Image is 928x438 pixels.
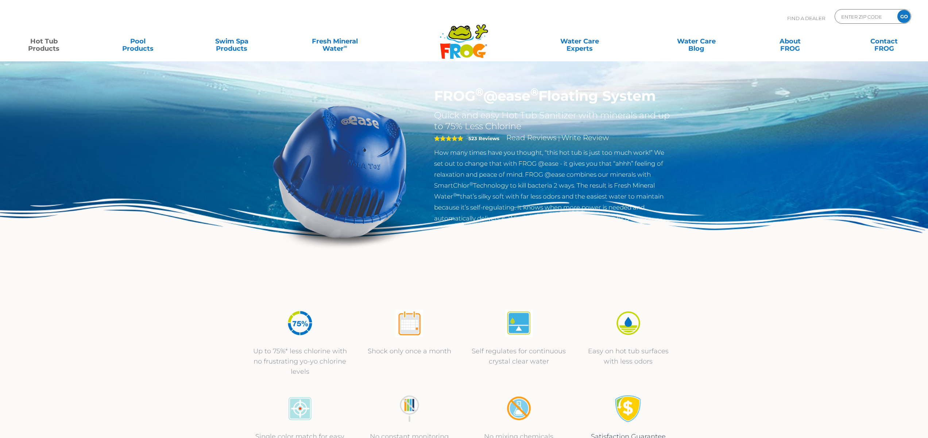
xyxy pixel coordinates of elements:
a: ContactFROG [848,34,921,49]
sup: ∞ [344,43,347,49]
span: | [558,135,560,142]
h2: Quick and easy Hot Tub Sanitizer with minerals and up to 75% Less Chlorine [434,110,672,132]
a: PoolProducts [101,34,174,49]
a: Swim SpaProducts [195,34,268,49]
img: Frog Products Logo [436,15,492,59]
img: atease-icon-self-regulates [505,310,533,337]
img: icon-atease-color-match [286,395,314,422]
a: Hot TubProducts [7,34,80,49]
a: AboutFROG [754,34,827,49]
a: Read Reviews [506,133,557,142]
p: Self regulates for continuous crystal clear water [471,346,566,366]
span: 5 [434,135,463,141]
p: Easy on hot tub surfaces with less odors [581,346,676,366]
sup: ® [530,85,538,98]
sup: ® [469,181,473,187]
a: Water CareBlog [660,34,733,49]
sup: ® [475,85,483,98]
img: hot-tub-product-atease-system.png [256,88,423,255]
img: atease-icon-shock-once [396,310,423,337]
img: icon-atease-75percent-less [286,310,314,337]
p: Shock only once a month [362,346,457,356]
img: Satisfaction Guarantee Icon [615,395,642,422]
p: Find A Dealer [787,9,825,27]
img: no-constant-monitoring1 [396,395,423,422]
p: Up to 75%* less chlorine with no frustrating yo-yo chlorine levels [252,346,347,377]
img: icon-atease-easy-on [615,310,642,337]
h1: FROG @ease Floating System [434,88,672,104]
input: GO [897,10,910,23]
a: Water CareExperts [520,34,639,49]
sup: ®∞ [453,192,460,197]
img: no-mixing1 [505,395,533,422]
strong: 523 Reviews [468,135,499,141]
a: Fresh MineralWater∞ [289,34,380,49]
a: Write Review [561,133,609,142]
p: How many times have you thought, “this hot tub is just too much work!” We set out to change that ... [434,147,672,224]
